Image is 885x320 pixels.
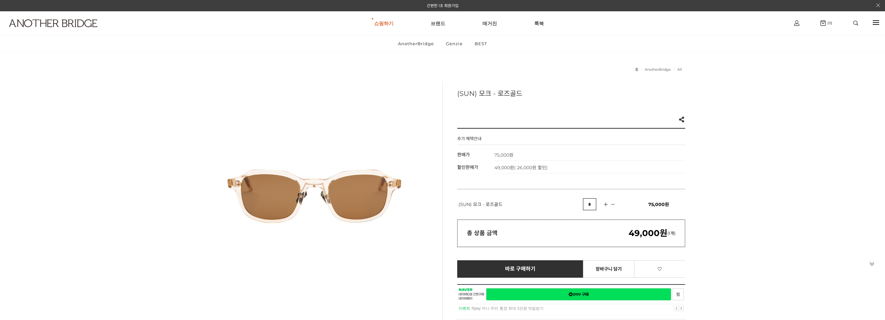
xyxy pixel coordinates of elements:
[457,164,478,170] span: 할인판매가
[677,67,682,72] a: All
[820,20,832,26] a: (0)
[9,19,97,27] img: logo
[820,20,826,26] img: cart
[629,228,667,238] em: 49,000원
[853,21,858,26] img: search
[457,135,481,145] h4: 추가 혜택안내
[440,35,468,52] a: Genzie
[431,12,445,35] a: 브랜드
[514,165,548,170] span: ( 26,000원 할인)
[583,260,634,278] a: 장바구니 담기
[486,288,671,300] a: 새창
[629,231,675,236] span: (1개)
[374,12,394,35] a: 쇼핑하기
[601,201,610,208] img: 수량증가
[393,35,439,52] a: AnotherBridge
[494,152,513,158] strong: 75,000원
[457,189,583,220] td: (SUN) 모크 - 로즈골드
[467,230,498,237] strong: 총 상품 금액
[3,19,136,43] a: logo
[482,12,497,35] a: 매거진
[635,67,638,72] a: 홈
[648,201,669,207] span: 75,000원
[608,201,617,207] img: 수량감소
[794,20,799,26] img: cart
[505,266,536,272] span: 바로 구매하기
[494,165,548,170] span: 49,000원
[427,3,459,8] a: 간편한 1초 회원가입
[826,21,832,25] span: (0)
[672,288,684,300] a: 새창
[459,306,470,311] strong: 이벤트
[472,306,544,311] a: Npay 머니 우리 통장 최대 1만원 적립받기
[457,260,584,278] a: 바로 구매하기
[457,152,470,158] span: 판매가
[457,88,685,98] h3: (SUN) 모크 - 로즈골드
[200,82,428,309] img: 0fb6de1ec5d054aa3d121233c8226af3.jpg
[645,67,671,72] a: AnotherBridge
[534,12,544,35] a: 룩북
[469,35,492,52] a: BEST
